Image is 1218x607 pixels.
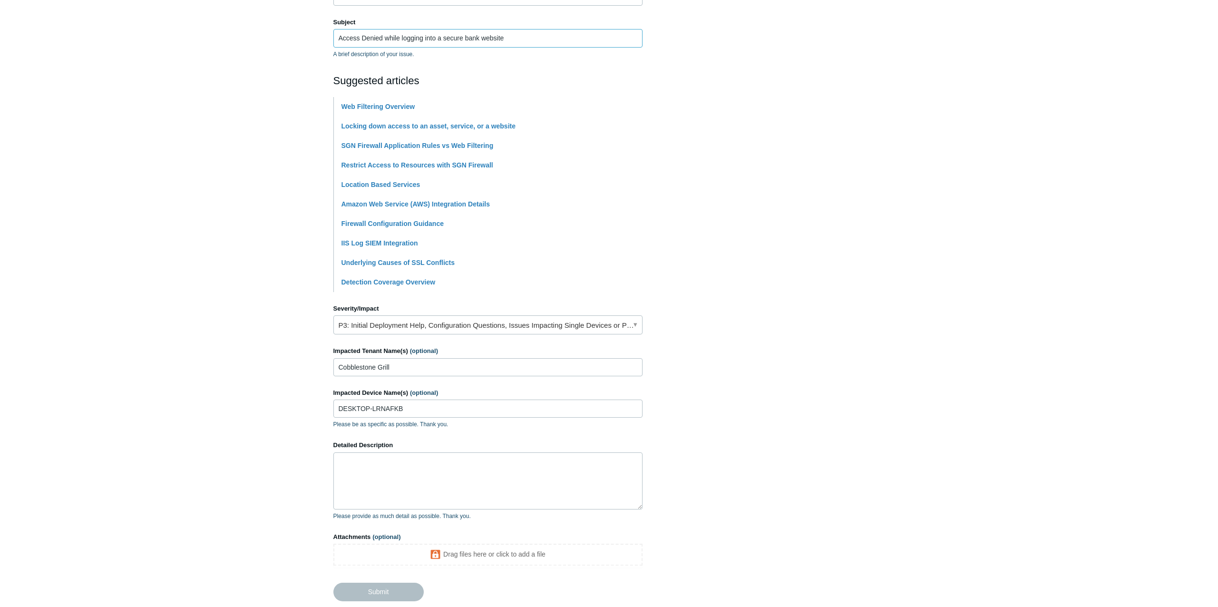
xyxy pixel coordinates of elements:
[410,347,438,354] span: (optional)
[341,239,418,247] a: IIS Log SIEM Integration
[333,73,643,88] h2: Suggested articles
[372,533,400,540] span: (optional)
[341,259,455,266] a: Underlying Causes of SSL Conflicts
[333,420,643,429] p: Please be as specific as possible. Thank you.
[333,441,643,450] label: Detailed Description
[333,532,643,542] label: Attachments
[341,161,493,169] a: Restrict Access to Resources with SGN Firewall
[333,315,643,334] a: P3: Initial Deployment Help, Configuration Questions, Issues Impacting Single Devices or Past Out...
[333,304,643,313] label: Severity/Impact
[341,122,516,130] a: Locking down access to an asset, service, or a website
[341,142,494,149] a: SGN Firewall Application Rules vs Web Filtering
[341,103,415,110] a: Web Filtering Overview
[333,50,643,59] p: A brief description of your issue.
[410,389,438,396] span: (optional)
[341,200,490,208] a: Amazon Web Service (AWS) Integration Details
[333,18,643,27] label: Subject
[341,278,436,286] a: Detection Coverage Overview
[333,388,643,398] label: Impacted Device Name(s)
[341,220,444,227] a: Firewall Configuration Guidance
[333,512,643,520] p: Please provide as much detail as possible. Thank you.
[333,583,424,601] input: Submit
[341,181,420,188] a: Location Based Services
[333,346,643,356] label: Impacted Tenant Name(s)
